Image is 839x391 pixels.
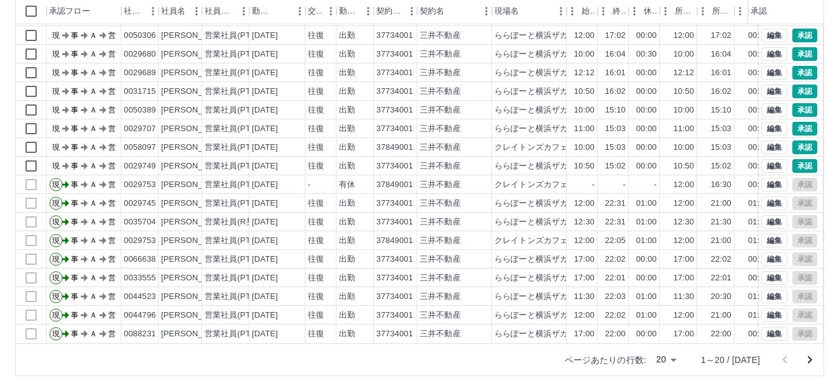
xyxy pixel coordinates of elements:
[205,198,270,209] div: 営業社員(PT契約)
[161,86,229,98] div: [PERSON_NAME]
[574,123,595,135] div: 11:00
[71,31,78,40] text: 事
[90,50,97,58] text: Ａ
[252,86,278,98] div: [DATE]
[90,199,97,208] text: Ａ
[711,179,731,191] div: 16:30
[761,47,787,61] button: 編集
[90,31,97,40] text: Ａ
[252,104,278,116] div: [DATE]
[674,216,694,228] div: 12:30
[494,235,568,247] div: クレイトンズカフェ
[711,142,731,154] div: 15:03
[90,236,97,245] text: Ａ
[792,140,817,154] button: 承認
[71,199,78,208] text: 事
[761,252,787,266] button: 編集
[71,180,78,189] text: 事
[494,216,682,228] div: ららぽーと横浜ザガーデンレストランフォーシュン
[339,235,355,247] div: 出勤
[52,31,60,40] text: 現
[339,198,355,209] div: 出勤
[52,180,60,189] text: 現
[797,347,822,372] button: 次のページへ
[339,67,355,79] div: 出勤
[161,30,229,42] div: [PERSON_NAME]
[574,30,595,42] div: 12:00
[674,198,694,209] div: 12:00
[161,67,229,79] div: [PERSON_NAME]
[420,30,461,42] div: 三井不動産
[636,216,657,228] div: 01:00
[376,123,413,135] div: 37734001
[308,86,324,98] div: 往復
[187,2,206,21] button: メニュー
[748,235,769,247] div: 01:00
[308,216,324,228] div: 往復
[52,218,60,226] text: 現
[636,235,657,247] div: 01:00
[574,48,595,60] div: 10:00
[376,30,413,42] div: 37734001
[52,50,60,58] text: 現
[339,104,355,116] div: 出勤
[252,179,278,191] div: [DATE]
[376,216,413,228] div: 37734001
[108,236,116,245] text: 営
[674,104,694,116] div: 10:00
[161,235,229,247] div: [PERSON_NAME]
[574,142,595,154] div: 10:00
[574,198,595,209] div: 12:00
[205,86,270,98] div: 営業社員(PT契約)
[205,160,270,172] div: 営業社員(PT契約)
[376,198,413,209] div: 37734001
[161,254,229,265] div: [PERSON_NAME]
[290,2,309,21] button: メニュー
[124,67,156,79] div: 0029689
[252,48,278,60] div: [DATE]
[124,48,156,60] div: 0029680
[124,235,156,247] div: 0029753
[376,104,413,116] div: 37734001
[124,198,156,209] div: 0029745
[124,123,156,135] div: 0029707
[402,2,421,21] button: メニュー
[252,142,278,154] div: [DATE]
[711,160,731,172] div: 15:02
[308,123,324,135] div: 往復
[71,236,78,245] text: 事
[748,179,769,191] div: 00:00
[494,198,682,209] div: ららぽーと横浜ザガーデンレストランフォーシュン
[376,48,413,60] div: 37734001
[494,48,682,60] div: ららぽーと横浜ザガーデンレストランフォーシュン
[108,106,116,114] text: 営
[674,179,694,191] div: 12:00
[674,86,694,98] div: 10:50
[654,179,657,191] div: -
[674,142,694,154] div: 10:00
[711,67,731,79] div: 16:01
[420,104,461,116] div: 三井不動産
[748,160,769,172] div: 00:00
[761,308,787,322] button: 編集
[761,271,787,285] button: 編集
[748,48,769,60] div: 00:30
[636,198,657,209] div: 01:00
[420,235,461,247] div: 三井不動産
[52,236,60,245] text: 現
[494,123,682,135] div: ららぽーと横浜ザガーデンレストランフォーシュン
[376,86,413,98] div: 37734001
[748,67,769,79] div: 00:00
[90,124,97,133] text: Ａ
[161,160,229,172] div: [PERSON_NAME]
[605,216,626,228] div: 22:31
[308,198,324,209] div: 往復
[71,106,78,114] text: 事
[124,86,156,98] div: 0031715
[494,86,682,98] div: ららぽーと横浜ザガーデンレストランフォーシュン
[748,86,769,98] div: 00:00
[252,67,278,79] div: [DATE]
[651,351,681,369] div: 20
[108,218,116,226] text: 営
[71,143,78,152] text: 事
